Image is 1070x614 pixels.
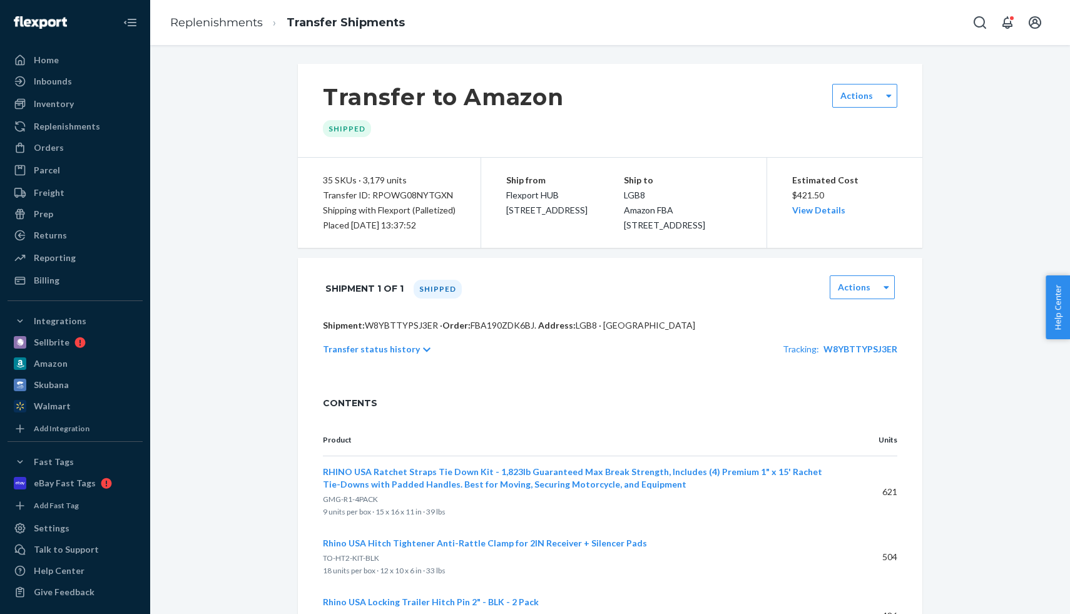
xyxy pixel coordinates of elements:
a: eBay Fast Tags [8,473,143,493]
p: W8YBTTYPSJ3ER · LGB8 · [GEOGRAPHIC_DATA] [323,319,897,332]
div: Amazon [34,357,68,370]
a: Billing [8,270,143,290]
div: Add Integration [34,423,89,434]
button: RHINO USA Ratchet Straps Tie Down Kit - 1,823lb Guaranteed Max Break Strength, Includes (4) Premi... [323,466,825,491]
button: Integrations [8,311,143,331]
div: Inventory [34,98,74,110]
button: Open Search Box [967,10,992,35]
a: Replenishments [170,16,263,29]
h1: Transfer to Amazon [323,84,564,110]
span: Address: [538,320,576,330]
div: Sellbrite [34,336,69,349]
div: Prep [34,208,53,220]
div: Parcel [34,164,60,177]
div: Help Center [34,565,84,577]
div: Talk to Support [34,543,99,556]
a: Reporting [8,248,143,268]
div: Walmart [34,400,71,412]
a: Inbounds [8,71,143,91]
button: Open account menu [1022,10,1047,35]
button: Rhino USA Hitch Tightener Anti-Rattle Clamp for 2IN Receiver + Silencer Pads [323,537,647,550]
p: Estimated Cost [792,173,898,188]
a: Skubana [8,375,143,395]
div: Integrations [34,315,86,327]
div: Settings [34,522,69,535]
a: Settings [8,518,143,538]
div: Inbounds [34,75,72,88]
iframe: Opens a widget where you can chat to one of our agents [989,576,1057,608]
a: Replenishments [8,116,143,136]
a: Amazon [8,354,143,374]
p: Ship from [506,173,624,188]
a: Sellbrite [8,332,143,352]
a: Parcel [8,160,143,180]
ol: breadcrumbs [160,4,415,41]
button: Talk to Support [8,540,143,560]
a: Inventory [8,94,143,114]
p: 18 units per box · 12 x 10 x 6 in · 33 lbs [323,565,825,577]
div: Billing [34,274,59,287]
div: Skubana [34,379,69,391]
p: 504 [845,551,897,563]
div: Freight [34,187,64,199]
button: Rhino USA Locking Trailer Hitch Pin 2" - BLK - 2 Pack [323,596,539,608]
a: Walmart [8,396,143,416]
span: Flexport HUB [STREET_ADDRESS] [506,190,588,215]
button: Close Navigation [118,10,143,35]
p: Units [845,434,897,446]
div: Shipped [414,280,462,299]
span: Tracking: [783,344,819,354]
a: Returns [8,225,143,245]
span: CONTENTS [323,397,897,409]
p: 9 units per box · 15 x 16 x 11 in · 39 lbs [323,506,825,518]
button: Fast Tags [8,452,143,472]
div: Shipped [323,120,371,137]
div: 35 SKUs · 3,179 units [323,173,456,188]
label: Actions [838,281,870,294]
a: Home [8,50,143,70]
a: Orders [8,138,143,158]
div: $421.50 [792,173,898,218]
div: Orders [34,141,64,154]
a: W8YBTTYPSJ3ER [823,344,897,354]
a: Help Center [8,561,143,581]
p: 621 [845,486,897,498]
p: Product [323,434,825,446]
div: Add Fast Tag [34,500,79,511]
span: GMG-R1-4PACK [323,494,378,504]
a: Freight [8,183,143,203]
div: Returns [34,229,67,242]
span: Order: [442,320,536,330]
button: Give Feedback [8,582,143,602]
div: Give Feedback [34,586,94,598]
span: Rhino USA Hitch Tightener Anti-Rattle Clamp for 2IN Receiver + Silencer Pads [323,538,647,548]
h1: Shipment 1 of 1 [325,275,404,302]
button: Help Center [1046,275,1070,339]
a: View Details [792,205,845,215]
div: Transfer ID: RPOWG08NYTGXN [323,188,456,203]
a: Add Fast Tag [8,498,143,513]
img: Flexport logo [14,16,67,29]
span: TO-HT2-KIT-BLK [323,553,379,563]
div: Home [34,54,59,66]
div: Fast Tags [34,456,74,468]
p: Ship to [624,173,741,188]
p: Transfer status history [323,343,420,356]
span: RHINO USA Ratchet Straps Tie Down Kit - 1,823lb Guaranteed Max Break Strength, Includes (4) Premi... [323,466,822,489]
p: Shipping with Flexport (Palletized) [323,203,456,218]
span: FBA190ZDK6BJ . [471,320,536,330]
a: Transfer Shipments [287,16,405,29]
div: eBay Fast Tags [34,477,96,489]
a: Add Integration [8,421,143,436]
div: Reporting [34,252,76,264]
div: Placed [DATE] 13:37:52 [323,218,456,233]
span: Rhino USA Locking Trailer Hitch Pin 2" - BLK - 2 Pack [323,596,539,607]
span: LGB8 Amazon FBA [STREET_ADDRESS] [624,190,705,230]
label: Actions [840,90,873,102]
a: Prep [8,204,143,224]
button: Open notifications [995,10,1020,35]
span: Shipment: [323,320,365,330]
div: Replenishments [34,120,100,133]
